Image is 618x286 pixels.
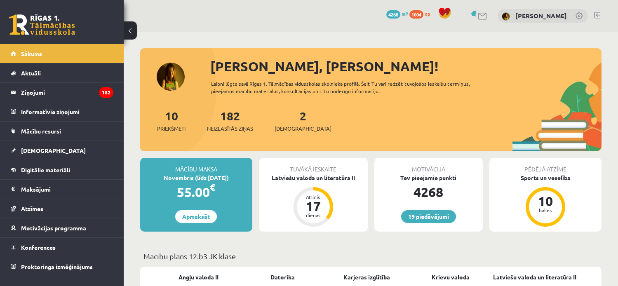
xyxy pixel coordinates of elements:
[493,273,576,281] a: Latviešu valoda un literatūra II
[259,173,368,182] div: Latviešu valoda un literatūra II
[140,158,252,173] div: Mācību maksa
[179,273,219,281] a: Angļu valoda II
[11,238,113,257] a: Konferences
[259,173,368,228] a: Latviešu valoda un literatūra II Atlicis 17 dienas
[374,182,483,202] div: 4268
[301,213,326,218] div: dienas
[21,166,70,173] span: Digitālie materiāli
[343,273,390,281] a: Karjeras izglītība
[21,83,113,102] legend: Ziņojumi
[301,195,326,199] div: Atlicis
[207,108,253,133] a: 182Neizlasītās ziņas
[11,63,113,82] a: Aktuāli
[140,182,252,202] div: 55.00
[21,102,113,121] legend: Informatīvie ziņojumi
[386,10,400,19] span: 4268
[157,108,186,133] a: 10Priekšmeti
[140,173,252,182] div: Novembris (līdz [DATE])
[11,160,113,179] a: Digitālie materiāli
[207,124,253,133] span: Neizlasītās ziņas
[502,12,510,21] img: Loreta Zajaca
[11,180,113,199] a: Maksājumi
[533,208,558,213] div: balles
[21,263,93,270] span: Proktoringa izmēģinājums
[11,122,113,141] a: Mācību resursi
[21,205,43,212] span: Atzīmes
[175,210,217,223] a: Apmaksāt
[409,10,423,19] span: 1004
[270,273,295,281] a: Datorika
[157,124,186,133] span: Priekšmeti
[143,251,598,262] p: Mācību plāns 12.b3 JK klase
[489,173,602,228] a: Sports un veselība 10 balles
[489,158,602,173] div: Pēdējā atzīme
[533,195,558,208] div: 10
[21,244,56,251] span: Konferences
[401,210,456,223] a: 19 piedāvājumi
[21,180,113,199] legend: Maksājumi
[432,273,470,281] a: Krievu valoda
[21,50,42,57] span: Sākums
[402,10,408,17] span: mP
[21,69,41,77] span: Aktuāli
[211,80,488,95] div: Laipni lūgts savā Rīgas 1. Tālmācības vidusskolas skolnieka profilā. Šeit Tu vari redzēt tuvojošo...
[11,141,113,160] a: [DEMOGRAPHIC_DATA]
[425,10,430,17] span: xp
[374,158,483,173] div: Motivācija
[99,87,113,98] i: 182
[11,199,113,218] a: Atzīmes
[210,56,602,76] div: [PERSON_NAME], [PERSON_NAME]!
[386,10,408,17] a: 4268 mP
[259,158,368,173] div: Tuvākā ieskaite
[301,199,326,213] div: 17
[275,124,331,133] span: [DEMOGRAPHIC_DATA]
[9,14,75,35] a: Rīgas 1. Tālmācības vidusskola
[275,108,331,133] a: 2[DEMOGRAPHIC_DATA]
[515,12,567,20] a: [PERSON_NAME]
[374,173,483,182] div: Tev pieejamie punkti
[11,83,113,102] a: Ziņojumi182
[210,181,215,193] span: €
[489,173,602,182] div: Sports un veselība
[21,127,61,135] span: Mācību resursi
[409,10,434,17] a: 1004 xp
[11,102,113,121] a: Informatīvie ziņojumi
[11,218,113,237] a: Motivācijas programma
[11,44,113,63] a: Sākums
[21,147,86,154] span: [DEMOGRAPHIC_DATA]
[21,224,86,232] span: Motivācijas programma
[11,257,113,276] a: Proktoringa izmēģinājums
